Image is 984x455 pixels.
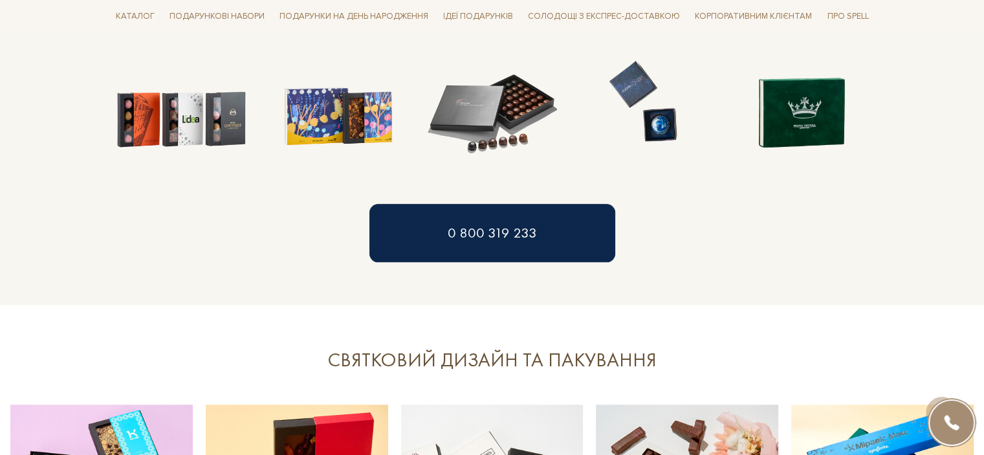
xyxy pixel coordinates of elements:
span: Подарункові набори [164,6,270,27]
a: Солодощі з експрес-доставкою [523,5,685,27]
span: Каталог [111,6,160,27]
div: СВЯТКОВИЙ ДИЗАЙН ТА ПАКУВАННЯ [195,348,790,373]
span: Про Spell [822,6,873,27]
span: Подарунки на День народження [274,6,433,27]
a: 0 800 319 233 [369,204,615,262]
a: Корпоративним клієнтам [690,5,817,27]
span: Ідеї подарунків [438,6,518,27]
